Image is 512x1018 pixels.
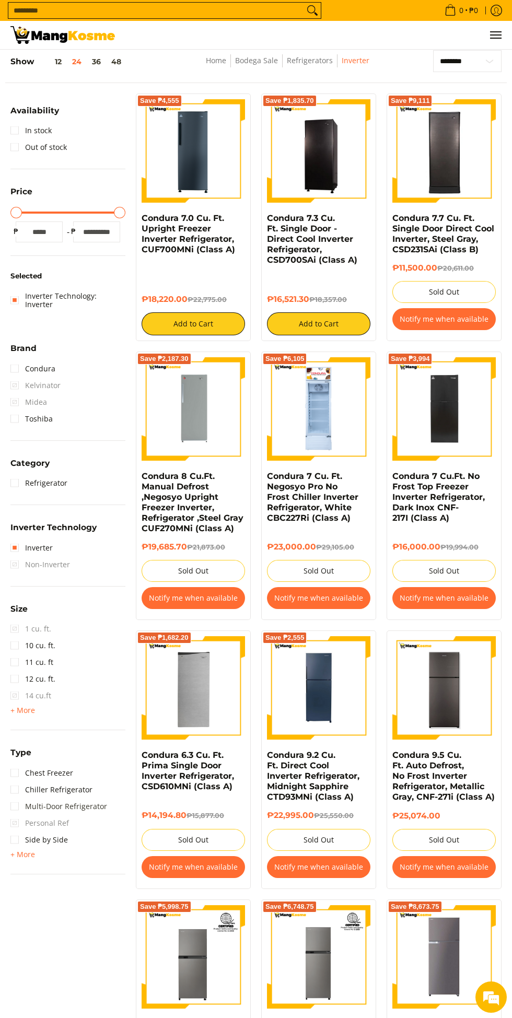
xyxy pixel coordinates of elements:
[267,542,370,552] h6: ₱23,000.00
[391,904,439,910] span: Save ₱8,673.75
[10,540,53,556] a: Inverter
[440,543,479,551] del: ₱19,994.00
[267,357,370,461] img: Condura 7 Cu. Ft. Negosyo Pro No Frost Chiller Inverter Refrigerator, White CBC227Ri (Class A)
[10,637,55,654] a: 10 cu. ft.
[392,636,496,740] img: Condura 9.5 Cu. Ft. Auto Defrost, No Frost Inverter Refrigerator, Metallic Gray, CNF-271i (Class A)
[10,344,37,360] summary: Open
[267,810,370,821] h6: ₱22,995.00
[235,55,278,65] a: Bodega Sale
[142,587,245,609] button: Notify me when available
[265,904,314,910] span: Save ₱6,748.75
[267,471,358,523] a: Condura 7 Cu. Ft. Negosyo Pro No Frost Chiller Inverter Refrigerator, White CBC227Ri (Class A)
[10,605,28,613] span: Size
[392,856,496,878] button: Notify me when available
[142,99,245,203] img: Condura 7.0 Cu. Ft. Upright Freezer Inverter Refrigerator, CUF700MNi (Class A)
[10,272,125,280] h6: Selected
[437,264,474,272] del: ₱20,611.00
[392,750,495,802] a: Condura 9.5 Cu. Ft. Auto Defrost, No Frost Inverter Refrigerator, Metallic Gray, CNF-271i (Class A)
[206,55,226,65] a: Home
[140,635,189,641] span: Save ₱1,682.20
[10,848,35,861] summary: Open
[142,471,243,533] a: Condura 8 Cu.Ft. Manual Defrost ,Negosyo Upright Freezer Inverter, Refrigerator ,Steel Gray CUF27...
[392,587,496,609] button: Notify me when available
[140,98,179,104] span: Save ₱4,555
[106,57,126,66] button: 48
[309,296,347,303] del: ₱18,357.00
[10,621,51,637] span: 1 cu. ft.
[267,294,370,305] h6: ₱16,521.30
[468,7,480,14] span: ₱0
[265,98,314,104] span: Save ₱1,835.70
[441,5,481,16] span: •
[165,54,411,78] nav: Breadcrumbs
[267,560,370,582] button: Sold Out
[392,829,496,851] button: Sold Out
[10,475,67,492] a: Refrigerator
[10,459,50,467] span: Category
[68,226,78,237] span: ₱
[10,56,126,66] h5: Show
[10,654,53,671] a: 11 cu. ft
[10,850,35,859] span: + More
[314,812,354,820] del: ₱25,550.00
[10,226,21,237] span: ₱
[140,904,189,910] span: Save ₱5,998.75
[10,188,32,203] summary: Open
[142,810,245,821] h6: ₱14,194.80
[10,107,59,114] span: Availability
[10,556,70,573] span: Non-Inverter
[10,523,97,539] summary: Open
[142,636,245,740] img: Condura 6.3 Cu. Ft. Prima Single Door Inverter Refrigerator, CSD610MNi (Class A)
[54,58,176,72] div: Chat with us now
[10,704,35,717] summary: Open
[10,411,53,427] a: Toshiba
[304,3,321,18] button: Search
[10,459,50,475] summary: Open
[10,815,69,832] span: Personal Ref
[267,638,370,739] img: condura-9.3-cubic-feet-direct-cool-inverter-refrigerator-midnight-sapphire-full-view-mang-kosme
[392,263,496,273] h6: ₱11,500.00
[10,832,68,848] a: Side by Side
[10,523,97,531] span: Inverter Technology
[67,57,87,66] button: 24
[316,543,354,551] del: ₱29,105.00
[10,706,35,715] span: + More
[10,605,28,621] summary: Open
[392,281,496,303] button: Sold Out
[10,748,31,764] summary: Open
[171,5,196,30] div: Minimize live chat window
[458,7,465,14] span: 0
[61,132,144,237] span: We're online!
[267,750,359,802] a: Condura 9.2 Cu. Ft. Direct Cool Inverter Refrigerator, Midnight Sapphire CTD93MNi (Class A)
[10,288,125,313] a: Inverter Technology: Inverter
[267,213,357,265] a: Condura 7.3 Cu. Ft. Single Door - Direct Cool Inverter Refrigerator, CSD700SAi (Class A)
[142,560,245,582] button: Sold Out
[5,285,199,322] textarea: Type your message and hit 'Enter'
[142,750,234,791] a: Condura 6.3 Cu. Ft. Prima Single Door Inverter Refrigerator, CSD610MNi (Class A)
[10,107,59,122] summary: Open
[142,357,245,461] img: condura=8-cubic-feet-single-door-ref-class-c-full-view-mang-kosme
[34,57,67,66] button: 12
[342,54,369,67] span: Inverter
[125,21,502,49] nav: Main Menu
[10,781,92,798] a: Chiller Refrigerator
[267,587,370,609] button: Notify me when available
[10,798,107,815] a: Multi-Door Refrigerator
[142,856,245,878] button: Notify me when available
[10,377,61,394] span: Kelvinator
[10,188,32,195] span: Price
[392,560,496,582] button: Sold Out
[10,748,31,756] span: Type
[287,55,333,65] a: Refrigerators
[140,356,189,362] span: Save ₱2,187.30
[142,905,245,1009] img: Toshiba 7 Cu.Ft. Two Door No Frost Inverter Refrigerator (Class A)
[392,811,496,821] h6: ₱25,074.00
[265,635,305,641] span: Save ₱2,555
[392,213,494,254] a: Condura 7.7 Cu. Ft. Single Door Direct Cool Inverter, Steel Gray, CSD231SAi (Class B)
[10,394,47,411] span: Midea
[10,139,67,156] a: Out of stock
[267,829,370,851] button: Sold Out
[10,671,55,687] a: 12 cu. ft.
